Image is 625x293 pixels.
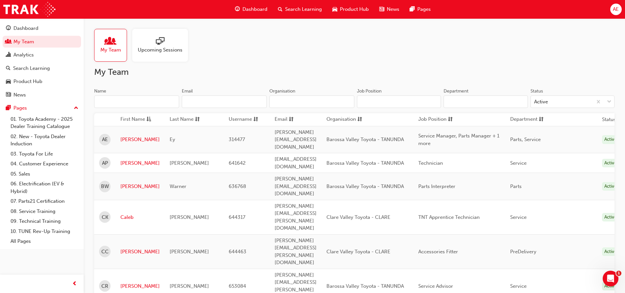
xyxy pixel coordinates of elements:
span: [PERSON_NAME][EMAIL_ADDRESS][PERSON_NAME][DOMAIN_NAME] [275,203,317,231]
a: 06. Electrification (EV & Hybrid) [8,179,81,196]
a: 04. Customer Experience [8,159,81,169]
button: Organisationsorting-icon [326,115,363,124]
span: Job Position [418,115,447,124]
span: Product Hub [340,6,369,13]
span: My Team [100,46,121,54]
a: All Pages [8,236,81,246]
a: Upcoming Sessions [132,29,193,62]
a: Caleb [120,214,160,221]
span: AP [102,159,108,167]
span: sorting-icon [195,115,200,124]
span: down-icon [607,98,612,106]
span: guage-icon [6,26,11,31]
span: Department [510,115,537,124]
span: Technician [418,160,443,166]
span: news-icon [6,92,11,98]
div: Product Hub [13,78,42,85]
input: Job Position [357,95,441,108]
a: [PERSON_NAME] [120,283,160,290]
div: Active [602,135,619,144]
a: news-iconNews [374,3,405,16]
h2: My Team [94,67,615,77]
div: Active [534,98,548,106]
button: Usernamesorting-icon [229,115,265,124]
button: Pages [3,102,81,114]
span: Barossa Valley Toyota - TANUNDA [326,183,404,189]
div: Status [531,88,543,94]
input: Department [444,95,528,108]
span: Clare Valley Toyota - CLARE [326,214,390,220]
th: Status [602,116,616,123]
a: 05. Sales [8,169,81,179]
span: 636768 [229,183,246,189]
span: First Name [120,115,145,124]
a: 01. Toyota Academy - 2025 Dealer Training Catalogue [8,114,81,132]
span: up-icon [74,104,78,113]
span: pages-icon [6,105,11,111]
span: asc-icon [146,115,151,124]
span: BW [101,183,109,190]
span: Barossa Valley Toyota - TANUNDA [326,283,404,289]
span: Parts, Service [510,136,541,142]
a: 08. Service Training [8,206,81,217]
a: My Team [94,29,132,62]
div: Active [602,282,619,291]
div: Department [444,88,469,94]
span: PreDelivery [510,249,536,255]
span: 644463 [229,249,246,255]
span: Warner [170,183,186,189]
span: TNT Apprentice Technician [418,214,480,220]
a: 10. TUNE Rev-Up Training [8,226,81,237]
div: Active [602,159,619,168]
span: Username [229,115,252,124]
span: CC [101,248,109,256]
div: Active [602,182,619,191]
span: [PERSON_NAME] [170,283,209,289]
span: Accessories Fitter [418,249,458,255]
span: [EMAIL_ADDRESS][DOMAIN_NAME] [275,156,317,170]
div: Search Learning [13,65,50,72]
span: sessionType_ONLINE_URL-icon [156,37,164,46]
span: Service Advisor [418,283,453,289]
span: News [387,6,399,13]
button: AE [610,4,622,15]
input: Organisation [269,95,354,108]
span: [PERSON_NAME][EMAIL_ADDRESS][DOMAIN_NAME] [275,129,317,150]
span: Upcoming Sessions [138,46,182,54]
span: sorting-icon [289,115,294,124]
span: sorting-icon [448,115,453,124]
a: search-iconSearch Learning [273,3,327,16]
div: Pages [13,104,27,112]
span: 644317 [229,214,245,220]
div: Active [602,213,619,222]
a: 02. New - Toyota Dealer Induction [8,132,81,149]
span: search-icon [278,5,282,13]
img: Trak [3,2,55,17]
span: Parts Interpreter [418,183,455,189]
span: Service Manager, Parts Manager + 1 more [418,133,499,146]
div: News [13,91,26,99]
div: Organisation [269,88,295,94]
a: Product Hub [3,75,81,88]
span: people-icon [106,37,115,46]
a: [PERSON_NAME] [120,136,160,143]
span: [PERSON_NAME][EMAIL_ADDRESS][DOMAIN_NAME] [275,176,317,197]
span: guage-icon [235,5,240,13]
a: Analytics [3,49,81,61]
span: [PERSON_NAME][EMAIL_ADDRESS][PERSON_NAME][DOMAIN_NAME] [275,238,317,266]
div: Name [94,88,106,94]
span: Parts [510,183,522,189]
span: sorting-icon [357,115,362,124]
a: 03. Toyota For Life [8,149,81,159]
span: AE [102,136,108,143]
span: Service [510,283,527,289]
span: AE [613,6,619,13]
span: Service [510,214,527,220]
button: DashboardMy TeamAnalyticsSearch LearningProduct HubNews [3,21,81,102]
span: news-icon [379,5,384,13]
span: Last Name [170,115,194,124]
span: 1 [616,271,621,276]
span: Barossa Valley Toyota - TANUNDA [326,136,404,142]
